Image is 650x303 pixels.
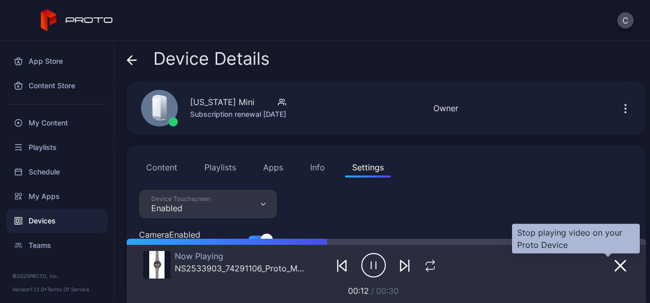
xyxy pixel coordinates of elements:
[139,229,200,241] div: Camera Enabled
[6,111,108,135] a: My Content
[310,161,325,173] div: Info
[371,286,374,296] span: /
[433,102,458,114] div: Owner
[151,195,211,203] div: Device Touchscreen
[303,157,332,178] button: Info
[139,190,277,218] button: Device TouchscreenEnabled
[151,203,211,213] div: Enabled
[256,157,290,178] button: Apps
[376,286,399,296] span: 00:30
[139,157,184,178] button: Content
[197,157,243,178] button: Playlists
[190,108,286,120] div: Subscription renewal [DATE]
[12,272,102,280] div: © 2025 PROTO, Inc.
[47,286,89,292] a: Terms Of Service
[6,209,108,233] a: Devices
[345,157,391,178] button: Settings
[6,184,108,209] a: My Apps
[190,96,254,108] div: [US_STATE] Mini
[12,286,47,292] span: Version 1.12.0 •
[6,135,108,160] a: Playlists
[6,160,108,184] a: Schedule
[153,49,270,68] span: Device Details
[175,263,305,273] div: NS2533903_74291106_Proto_Mini.mp4
[352,161,384,173] div: Settings
[6,233,108,258] a: Teams
[6,73,108,98] a: Content Store
[348,286,369,296] span: 00:12
[6,49,108,73] a: App Store
[617,12,634,29] button: C
[175,251,305,261] div: Now Playing
[517,226,635,251] div: Stop playing video on your Proto Device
